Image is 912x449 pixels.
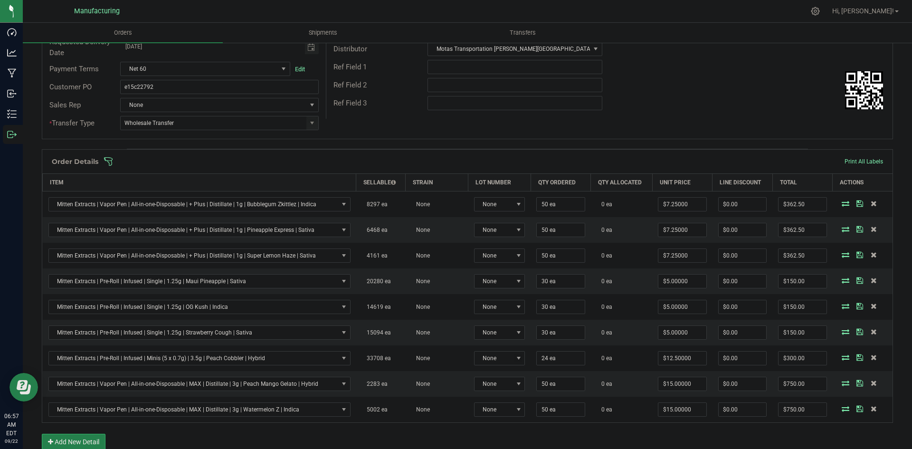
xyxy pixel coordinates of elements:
[719,223,766,237] input: 0
[853,354,867,360] span: Save Order Detail
[121,98,306,112] span: None
[853,252,867,258] span: Save Order Detail
[597,355,612,362] span: 0 ea
[406,174,468,191] th: Strain
[411,278,430,285] span: None
[475,403,513,416] span: None
[658,326,706,339] input: 0
[853,380,867,386] span: Save Order Detail
[52,158,98,165] h1: Order Details
[49,119,95,127] span: Transfer Type
[333,63,367,71] span: Ref Field 1
[867,303,881,309] span: Delete Order Detail
[475,326,513,339] span: None
[779,377,826,391] input: 0
[597,304,612,310] span: 0 ea
[537,352,584,365] input: 0
[712,174,772,191] th: Line Discount
[658,223,706,237] input: 0
[597,201,612,208] span: 0 ea
[223,23,423,43] a: Shipments
[719,403,766,416] input: 0
[411,304,430,310] span: None
[867,329,881,334] span: Delete Order Detail
[853,303,867,309] span: Save Order Detail
[809,7,821,16] div: Manage settings
[7,130,17,139] inline-svg: Outbound
[48,402,351,417] span: NO DATA FOUND
[719,377,766,391] input: 0
[333,99,367,107] span: Ref Field 3
[49,223,338,237] span: Mitten Extracts | Vapor Pen | All-in-one-Disposable | + Plus | Distillate | 1g | Pineapple Expres...
[362,227,388,233] span: 6468 ea
[7,109,17,119] inline-svg: Inventory
[48,300,351,314] span: NO DATA FOUND
[333,45,367,53] span: Distributor
[853,226,867,232] span: Save Order Detail
[537,249,584,262] input: 0
[853,201,867,206] span: Save Order Detail
[658,198,706,211] input: 0
[48,377,351,391] span: NO DATA FOUND
[4,412,19,438] p: 06:57 AM EDT
[362,278,391,285] span: 20280 ea
[7,48,17,57] inline-svg: Analytics
[49,300,338,314] span: Mitten Extracts | Pre-Roll | Infused | Single | 1.25g | OG Kush | Indica
[537,377,584,391] input: 0
[362,381,388,387] span: 2283 ea
[853,277,867,283] span: Save Order Detail
[658,352,706,365] input: 0
[296,29,350,37] span: Shipments
[597,252,612,259] span: 0 ea
[295,66,305,73] a: Edit
[853,329,867,334] span: Save Order Detail
[658,403,706,416] input: 0
[411,329,430,336] span: None
[867,226,881,232] span: Delete Order Detail
[597,406,612,413] span: 0 ea
[423,23,623,43] a: Transfers
[48,351,351,365] span: NO DATA FOUND
[537,223,584,237] input: 0
[537,275,584,288] input: 0
[531,174,590,191] th: Qty Ordered
[779,352,826,365] input: 0
[9,373,38,401] iframe: Resource center
[121,62,278,76] span: Net 60
[779,249,826,262] input: 0
[49,65,99,73] span: Payment Terms
[833,174,893,191] th: Actions
[43,174,356,191] th: Item
[49,198,338,211] span: Mitten Extracts | Vapor Pen | All-in-one-Disposable | + Plus | Distillate | 1g | Bubblegum Zkittl...
[428,42,589,56] span: Motas Transportation [PERSON_NAME][GEOGRAPHIC_DATA] (AU-ST-000137)
[48,248,351,263] span: NO DATA FOUND
[411,381,430,387] span: None
[832,7,894,15] span: Hi, [PERSON_NAME]!
[49,326,338,339] span: Mitten Extracts | Pre-Roll | Infused | Single | 1.25g | Strawberry Cough | Sativa
[74,7,120,15] span: Manufacturing
[49,275,338,288] span: Mitten Extracts | Pre-Roll | Infused | Single | 1.25g | Maui Pineapple | Sativa
[475,198,513,211] span: None
[658,249,706,262] input: 0
[362,329,391,336] span: 15094 ea
[362,355,391,362] span: 33708 ea
[537,403,584,416] input: 0
[719,326,766,339] input: 0
[658,300,706,314] input: 0
[658,377,706,391] input: 0
[719,275,766,288] input: 0
[49,83,92,91] span: Customer PO
[362,304,391,310] span: 14619 ea
[867,380,881,386] span: Delete Order Detail
[597,227,612,233] span: 0 ea
[597,329,612,336] span: 0 ea
[867,201,881,206] span: Delete Order Detail
[867,354,881,360] span: Delete Order Detail
[845,71,883,109] qrcode: 00006455
[658,275,706,288] input: 0
[779,223,826,237] input: 0
[475,223,513,237] span: None
[719,352,766,365] input: 0
[845,71,883,109] img: Scan me!
[475,249,513,262] span: None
